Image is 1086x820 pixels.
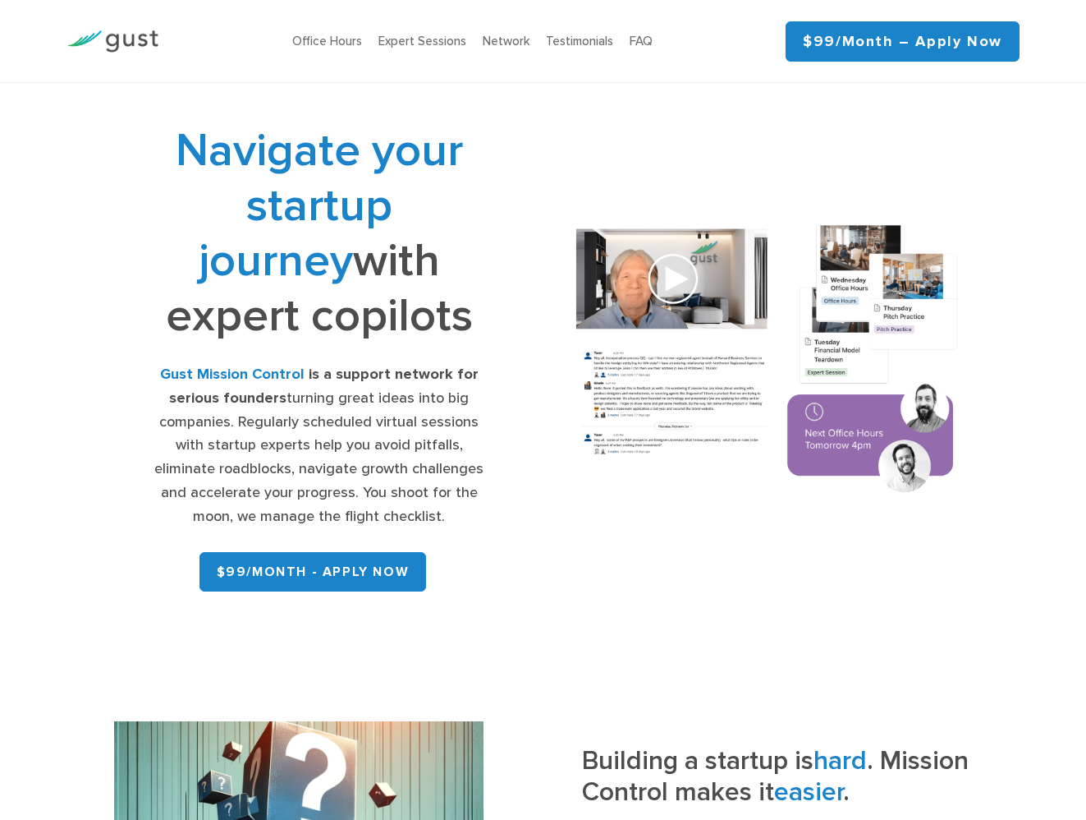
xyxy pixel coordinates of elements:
img: Composition of calendar events, a video call presentation, and chat rooms [556,210,978,512]
strong: Gust Mission Control [160,366,305,383]
span: Navigate your startup journey [176,123,463,288]
span: easier [774,776,843,808]
img: Gust Logo [66,30,158,53]
div: turning great ideas into big companies. Regularly scheduled virtual sessions with startup experts... [150,363,488,529]
a: Network [483,34,529,48]
a: Expert Sessions [378,34,466,48]
h3: Building a startup is . Mission Control makes it . [582,745,1020,819]
a: $99/month – Apply Now [786,21,1020,62]
strong: is a support network for serious founders [169,366,479,407]
a: FAQ [630,34,653,48]
a: Testimonials [546,34,613,48]
span: hard [813,745,867,776]
h1: with expert copilots [150,123,488,343]
a: Office Hours [292,34,362,48]
a: $99/month - APPLY NOW [199,552,427,592]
